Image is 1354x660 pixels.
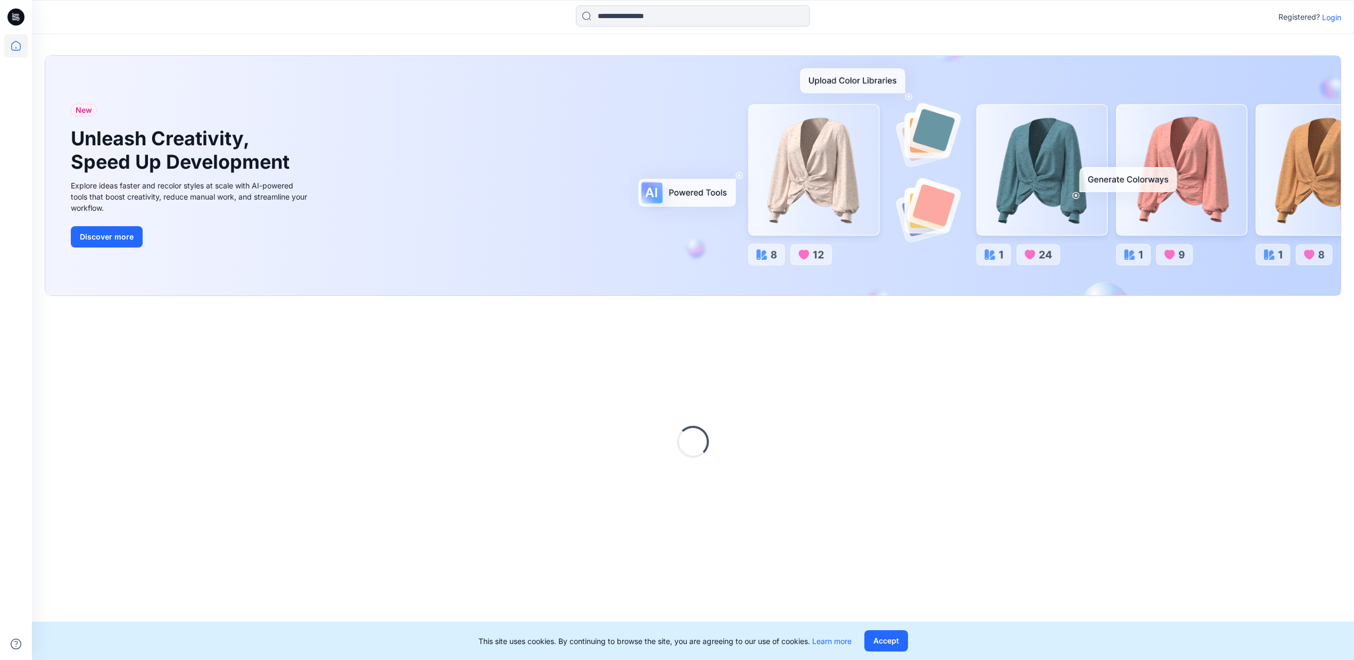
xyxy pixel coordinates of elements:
[71,180,310,213] div: Explore ideas faster and recolor styles at scale with AI-powered tools that boost creativity, red...
[76,104,92,117] span: New
[478,636,852,647] p: This site uses cookies. By continuing to browse the site, you are agreeing to our use of cookies.
[71,226,143,247] button: Discover more
[864,630,908,651] button: Accept
[1278,11,1320,23] p: Registered?
[812,637,852,646] a: Learn more
[1322,12,1341,23] p: Login
[71,127,294,173] h1: Unleash Creativity, Speed Up Development
[71,226,310,247] a: Discover more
